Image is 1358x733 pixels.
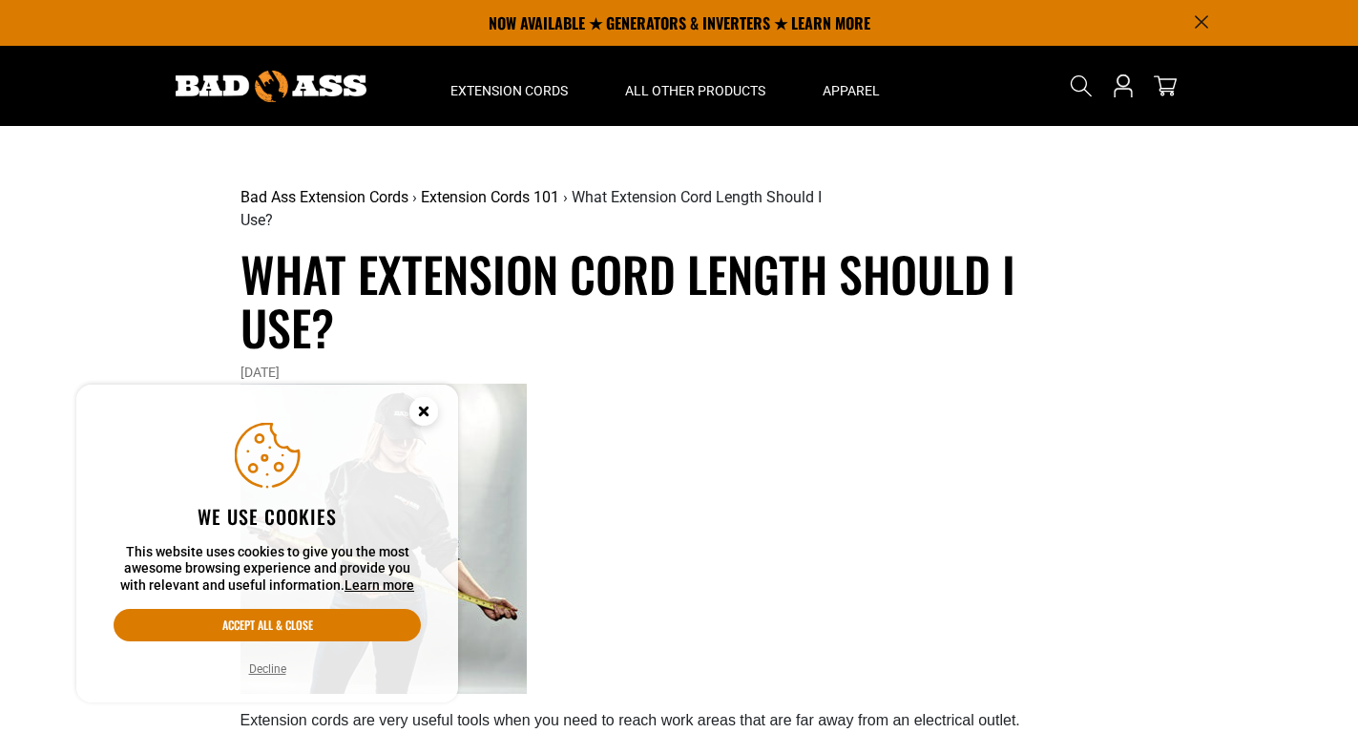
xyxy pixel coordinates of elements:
summary: All Other Products [596,46,794,126]
span: Apparel [823,82,880,99]
span: Extension Cords [450,82,568,99]
button: Accept all & close [114,609,421,641]
p: This website uses cookies to give you the most awesome browsing experience and provide you with r... [114,544,421,595]
summary: Extension Cords [422,46,596,126]
img: Bad Ass Extension Cords [176,71,366,102]
h2: We use cookies [114,504,421,529]
a: Extension Cords 101 [421,188,559,206]
time: [DATE] [240,365,280,380]
summary: Search [1066,71,1097,101]
a: Learn more [345,577,414,593]
button: Decline [243,660,292,679]
span: All Other Products [625,82,765,99]
nav: breadcrumbs [240,186,825,232]
aside: Cookie Consent [76,385,458,703]
summary: Apparel [794,46,909,126]
span: › [563,188,568,206]
h1: What Extension Cord Length Should I Use? [240,246,1118,353]
span: › [412,188,417,206]
a: Bad Ass Extension Cords [240,188,408,206]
